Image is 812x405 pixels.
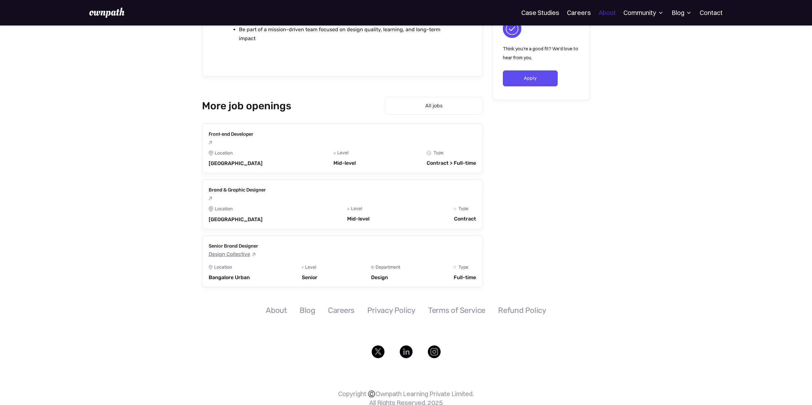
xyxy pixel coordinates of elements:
[376,265,400,270] div: Department
[333,152,336,154] img: Graph Icon - Job Board X Webflow Template
[202,235,483,287] a: Senior Brand DesignerDesign CollectiveLocation Icon - Job Board X Webflow TemplateLocationBangalo...
[328,307,354,314] a: Careers
[503,70,558,86] a: Apply
[333,160,356,166] div: Mid-level
[239,25,454,44] li: Be part of a mission-driven team focused on design quality, learning, and long-term impact
[385,97,483,115] a: All jobs
[209,186,266,193] h3: Brand & Graphic Designer
[567,9,591,17] a: Careers
[458,265,468,270] div: Type
[700,9,723,17] a: Contact
[302,266,303,268] img: Graph Icon - Job Board X Webflow Template
[521,9,559,17] a: Case Studies
[454,216,476,222] div: Contract
[209,242,258,250] h3: Senior Brand Designer
[215,151,233,156] div: Location
[503,44,579,62] p: Think you're a good fit? We'd love to hear from you.
[209,150,213,156] img: Location Icon - Job Board X Webflow Template
[454,266,456,268] img: Clock Icon - Job Board X Webflow Template
[367,307,415,314] a: Privacy Policy
[305,265,316,270] div: Level
[498,307,546,314] a: Refund Policy
[347,208,349,210] img: Graph Icon - Job Board X Webflow Template
[351,206,362,211] div: Level
[371,274,402,281] div: Design
[347,216,369,222] div: Mid-level
[209,265,213,270] img: Location Icon - Job Board X Webflow Template
[371,266,374,269] img: Portfolio Icon - Job Board X Webflow Template
[599,9,616,17] a: About
[202,100,300,112] h2: More job openings
[454,208,456,210] img: Clock Icon - Job Board X Webflow Template
[202,179,483,229] a: Brand & Graphic DesignerLocation Icon - Job Board X Webflow TemplateLocation[GEOGRAPHIC_DATA]Grap...
[209,206,213,212] img: Location Icon - Job Board X Webflow Template
[623,9,664,17] div: Community
[300,307,315,314] a: Blog
[427,160,476,166] div: Contract > Full-time
[209,251,250,257] div: Design Collective
[454,274,476,281] div: Full-time
[214,265,232,270] div: Location
[428,307,485,314] a: Terms of Service
[202,123,483,173] a: Front-end DeveloperLocation Icon - Job Board X Webflow TemplateLocation[GEOGRAPHIC_DATA]Graph Ico...
[672,9,692,17] div: Blog
[427,151,431,155] img: Clock Icon - Job Board X Webflow Template
[209,160,263,167] div: [GEOGRAPHIC_DATA]
[209,274,250,281] div: Bangalore Urban
[209,130,253,138] h3: Front-end Developer
[266,307,287,314] a: About
[337,150,348,155] div: Level
[302,274,319,281] div: Senior
[458,206,468,211] div: Type
[215,206,233,212] div: Location
[434,150,443,155] div: Type
[209,216,263,223] div: [GEOGRAPHIC_DATA]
